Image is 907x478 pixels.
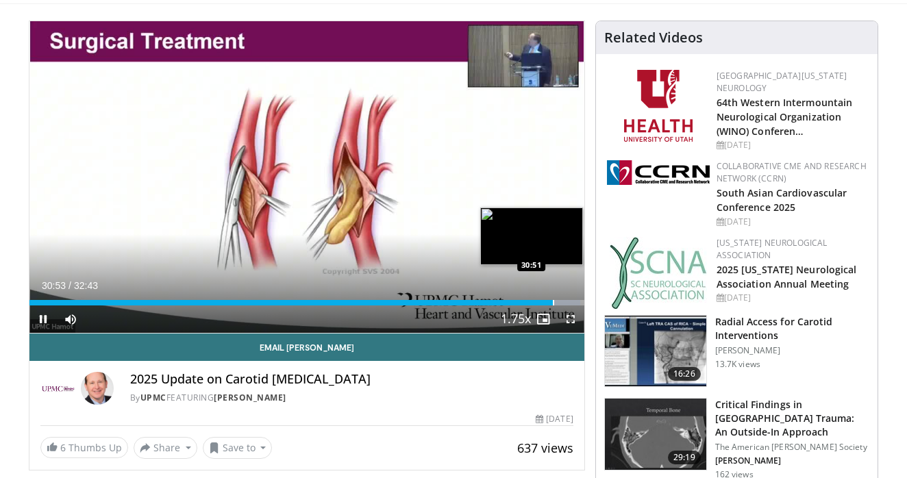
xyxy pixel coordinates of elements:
img: f6362829-b0a3-407d-a044-59546adfd345.png.150x105_q85_autocrop_double_scale_upscale_version-0.2.png [624,70,693,142]
img: 8d8e3180-86ba-4d19-9168-3f59fd7b70ab.150x105_q85_crop-smart_upscale.jpg [605,399,706,470]
button: Save to [203,437,273,459]
a: [PERSON_NAME] [214,392,286,403]
img: Avatar [81,372,114,405]
a: [GEOGRAPHIC_DATA][US_STATE] Neurology [717,70,847,94]
a: UPMC [140,392,166,403]
div: By FEATURING [130,392,573,404]
span: 6 [60,441,66,454]
h3: Radial Access for Carotid Interventions [715,315,869,342]
button: Mute [57,305,84,333]
span: 16:26 [668,367,701,381]
img: RcxVNUapo-mhKxBX4xMDoxOjA4MTsiGN_2.150x105_q85_crop-smart_upscale.jpg [605,316,706,387]
a: 64th Western Intermountain Neurological Organization (WINO) Conferen… [717,96,853,138]
a: South Asian Cardiovascular Conference 2025 [717,186,847,214]
span: 32:43 [74,280,98,291]
p: [PERSON_NAME] [715,345,869,356]
h4: 2025 Update on Carotid [MEDICAL_DATA] [130,372,573,387]
p: [PERSON_NAME] [715,455,869,466]
p: 13.7K views [715,359,760,370]
img: UPMC [40,372,75,405]
div: [DATE] [536,413,573,425]
p: The American [PERSON_NAME] Society [715,442,869,453]
img: a04ee3ba-8487-4636-b0fb-5e8d268f3737.png.150x105_q85_autocrop_double_scale_upscale_version-0.2.png [607,160,710,185]
span: 29:19 [668,451,701,464]
h3: Critical Findings in [GEOGRAPHIC_DATA] Trauma: An Outside-In Approach [715,398,869,439]
div: [DATE] [717,292,867,304]
span: / [69,280,71,291]
a: Collaborative CME and Research Network (CCRN) [717,160,867,184]
button: Enable picture-in-picture mode [530,305,557,333]
button: Pause [29,305,57,333]
a: 2025 [US_STATE] Neurological Association Annual Meeting [717,263,857,290]
a: Email [PERSON_NAME] [29,334,584,361]
a: 16:26 Radial Access for Carotid Interventions [PERSON_NAME] 13.7K views [604,315,869,388]
img: b123db18-9392-45ae-ad1d-42c3758a27aa.jpg.150x105_q85_autocrop_double_scale_upscale_version-0.2.jpg [610,237,707,309]
button: Fullscreen [557,305,584,333]
button: Share [134,437,197,459]
img: image.jpeg [480,207,583,265]
h4: Related Videos [604,29,703,46]
span: 637 views [517,440,573,456]
a: [US_STATE] Neurological Association [717,237,828,261]
div: Progress Bar [29,300,584,305]
div: [DATE] [717,216,867,228]
button: Playback Rate [502,305,530,333]
video-js: Video Player [29,21,584,334]
a: 6 Thumbs Up [40,437,128,458]
div: [DATE] [717,139,867,151]
span: 30:53 [42,280,66,291]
